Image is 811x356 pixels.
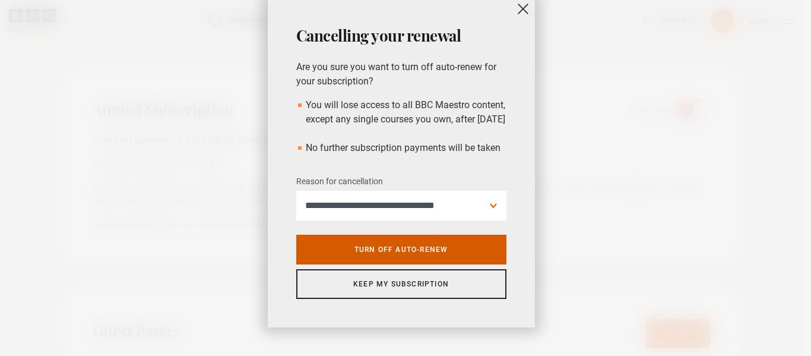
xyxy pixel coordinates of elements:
a: Turn off auto-renew [296,235,506,264]
li: No further subscription payments will be taken [296,141,506,155]
label: Reason for cancellation [296,175,383,189]
p: Are you sure you want to turn off auto-renew for your subscription? [296,60,506,89]
h2: Cancelling your renewal [296,26,506,46]
li: You will lose access to all BBC Maestro content, except any single courses you own, after [DATE] [296,98,506,127]
a: Keep my subscription [296,269,506,299]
